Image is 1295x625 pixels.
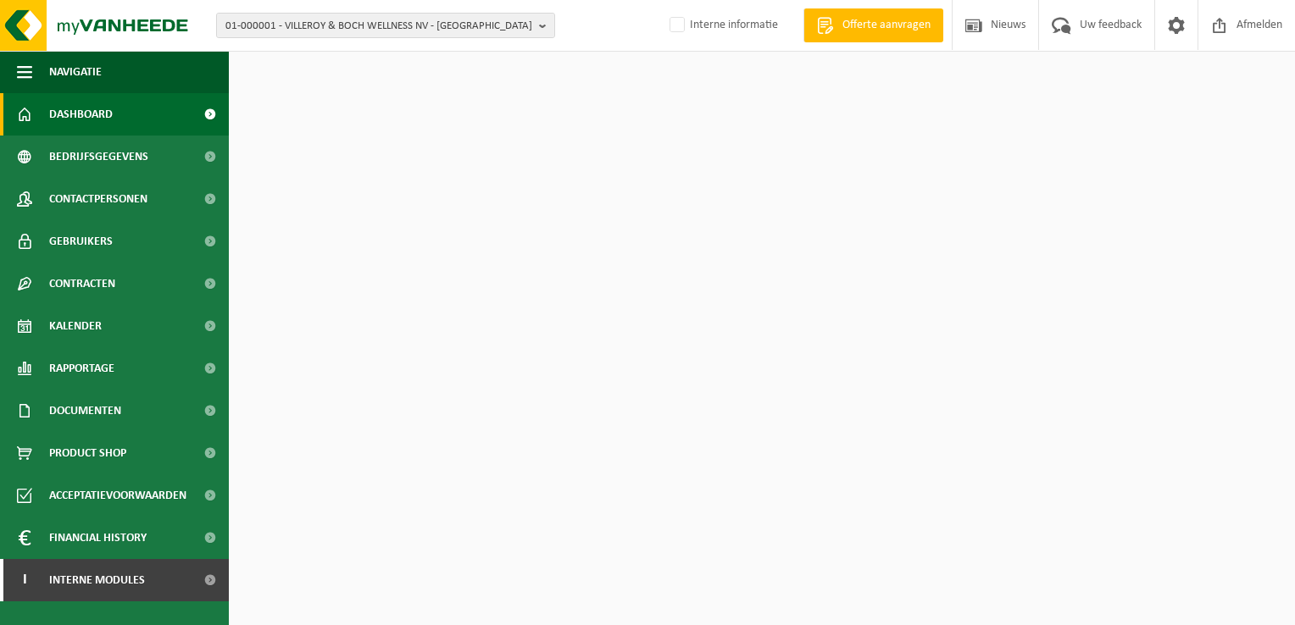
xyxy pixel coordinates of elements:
[49,263,115,305] span: Contracten
[49,517,147,559] span: Financial History
[49,136,148,178] span: Bedrijfsgegevens
[49,93,113,136] span: Dashboard
[225,14,532,39] span: 01-000001 - VILLEROY & BOCH WELLNESS NV - [GEOGRAPHIC_DATA]
[49,347,114,390] span: Rapportage
[838,17,935,34] span: Offerte aanvragen
[49,305,102,347] span: Kalender
[49,220,113,263] span: Gebruikers
[49,390,121,432] span: Documenten
[49,51,102,93] span: Navigatie
[49,432,126,474] span: Product Shop
[49,474,186,517] span: Acceptatievoorwaarden
[803,8,943,42] a: Offerte aanvragen
[17,559,32,601] span: I
[666,13,778,38] label: Interne informatie
[216,13,555,38] button: 01-000001 - VILLEROY & BOCH WELLNESS NV - [GEOGRAPHIC_DATA]
[49,559,145,601] span: Interne modules
[49,178,147,220] span: Contactpersonen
